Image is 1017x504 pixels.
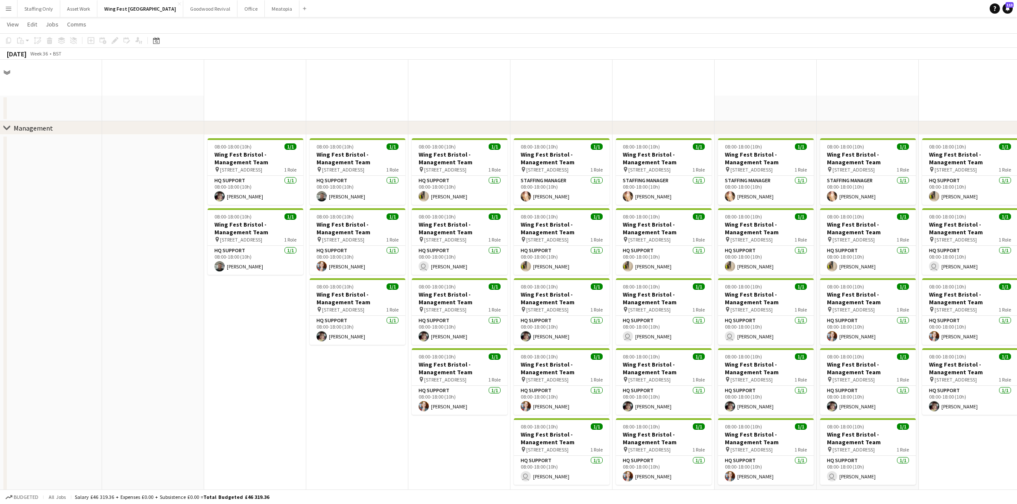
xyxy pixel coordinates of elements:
app-job-card: 08:00-18:00 (10h)1/1Wing Fest Bristol - Management Team [STREET_ADDRESS]1 RoleStaffing Manager1/1... [718,138,814,205]
div: Salary £46 319.36 + Expenses £0.00 + Subsistence £0.00 = [75,494,269,500]
h3: Wing Fest Bristol - Management Team [310,291,405,306]
span: 08:00-18:00 (10h) [827,353,864,360]
h3: Wing Fest Bristol - Management Team [412,361,507,376]
span: 1/1 [897,423,909,430]
h3: Wing Fest Bristol - Management Team [616,151,712,166]
span: 1 Role [488,306,501,313]
span: 1/1 [591,143,603,150]
span: [STREET_ADDRESS] [832,166,875,173]
span: [STREET_ADDRESS] [628,306,671,313]
span: 1 Role [284,236,296,243]
div: 08:00-18:00 (10h)1/1Wing Fest Bristol - Management Team [STREET_ADDRESS]1 RoleHQ Support1/108:00-... [412,348,507,415]
app-job-card: 08:00-18:00 (10h)1/1Wing Fest Bristol - Management Team [STREET_ADDRESS]1 RoleHQ Support1/108:00-... [208,138,303,205]
h3: Wing Fest Bristol - Management Team [616,221,712,236]
span: 1/1 [693,423,705,430]
h3: Wing Fest Bristol - Management Team [310,221,405,236]
h3: Wing Fest Bristol - Management Team [718,151,814,166]
span: 08:00-18:00 (10h) [521,143,558,150]
span: 08:00-18:00 (10h) [725,213,762,220]
span: 1 Role [692,376,705,383]
app-job-card: 08:00-18:00 (10h)1/1Wing Fest Bristol - Management Team [STREET_ADDRESS]1 RoleHQ Support1/108:00-... [718,348,814,415]
h3: Wing Fest Bristol - Management Team [412,291,507,306]
span: 08:00-18:00 (10h) [317,283,354,290]
a: Edit [24,19,41,30]
h3: Wing Fest Bristol - Management Team [820,151,916,166]
span: [STREET_ADDRESS] [322,166,364,173]
span: 08:00-18:00 (10h) [623,353,660,360]
span: [STREET_ADDRESS] [322,236,364,243]
app-card-role: HQ Support1/108:00-18:00 (10h)[PERSON_NAME] [820,246,916,275]
a: 113 [1002,3,1013,14]
span: 08:00-18:00 (10h) [929,213,966,220]
div: BST [53,50,62,57]
app-card-role: HQ Support1/108:00-18:00 (10h)[PERSON_NAME] [412,176,507,205]
app-card-role: HQ Support1/108:00-18:00 (10h) [PERSON_NAME] [514,456,610,485]
span: All jobs [47,494,67,500]
span: 1 Role [692,306,705,313]
span: 1/1 [999,353,1011,360]
app-job-card: 08:00-18:00 (10h)1/1Wing Fest Bristol - Management Team [STREET_ADDRESS]1 RoleHQ Support1/108:00-... [616,278,712,345]
span: 08:00-18:00 (10h) [827,283,864,290]
span: Comms [67,20,86,28]
span: 1 Role [590,236,603,243]
app-job-card: 08:00-18:00 (10h)1/1Wing Fest Bristol - Management Team [STREET_ADDRESS]1 RoleHQ Support1/108:00-... [412,138,507,205]
span: 08:00-18:00 (10h) [725,353,762,360]
span: 08:00-18:00 (10h) [929,143,966,150]
span: 08:00-18:00 (10h) [419,283,456,290]
span: [STREET_ADDRESS] [730,446,773,453]
span: [STREET_ADDRESS] [424,376,466,383]
app-job-card: 08:00-18:00 (10h)1/1Wing Fest Bristol - Management Team [STREET_ADDRESS]1 RoleHQ Support1/108:00-... [616,208,712,275]
span: 1/1 [284,143,296,150]
span: 1/1 [795,353,807,360]
div: Management [14,124,53,132]
span: 1 Role [897,446,909,453]
app-card-role: HQ Support1/108:00-18:00 (10h)[PERSON_NAME] [718,456,814,485]
span: 1 Role [897,236,909,243]
div: 08:00-18:00 (10h)1/1Wing Fest Bristol - Management Team [STREET_ADDRESS]1 RoleHQ Support1/108:00-... [514,418,610,485]
app-job-card: 08:00-18:00 (10h)1/1Wing Fest Bristol - Management Team [STREET_ADDRESS]1 RoleHQ Support1/108:00-... [310,208,405,275]
span: [STREET_ADDRESS] [322,306,364,313]
span: 1 Role [794,376,807,383]
h3: Wing Fest Bristol - Management Team [514,361,610,376]
button: Budgeted [4,492,40,502]
h3: Wing Fest Bristol - Management Team [412,221,507,236]
h3: Wing Fest Bristol - Management Team [514,431,610,446]
span: [STREET_ADDRESS] [628,166,671,173]
span: 08:00-18:00 (10h) [725,143,762,150]
app-card-role: HQ Support1/108:00-18:00 (10h) [PERSON_NAME] [616,316,712,345]
span: 1/1 [693,213,705,220]
span: 1 Role [386,236,399,243]
span: 1/1 [693,283,705,290]
app-job-card: 08:00-18:00 (10h)1/1Wing Fest Bristol - Management Team [STREET_ADDRESS]1 RoleHQ Support1/108:00-... [820,348,916,415]
span: 1/1 [795,423,807,430]
app-job-card: 08:00-18:00 (10h)1/1Wing Fest Bristol - Management Team [STREET_ADDRESS]1 RoleHQ Support1/108:00-... [616,348,712,415]
span: 1/1 [591,283,603,290]
button: Goodwood Revival [183,0,237,17]
span: [STREET_ADDRESS] [935,236,977,243]
app-card-role: Staffing Manager1/108:00-18:00 (10h)[PERSON_NAME] [820,176,916,205]
h3: Wing Fest Bristol - Management Team [514,291,610,306]
app-job-card: 08:00-18:00 (10h)1/1Wing Fest Bristol - Management Team [STREET_ADDRESS]1 RoleHQ Support1/108:00-... [514,348,610,415]
span: 08:00-18:00 (10h) [725,423,762,430]
app-card-role: HQ Support1/108:00-18:00 (10h) [PERSON_NAME] [820,456,916,485]
span: Jobs [46,20,59,28]
div: 08:00-18:00 (10h)1/1Wing Fest Bristol - Management Team [STREET_ADDRESS]1 RoleStaffing Manager1/1... [616,138,712,205]
app-job-card: 08:00-18:00 (10h)1/1Wing Fest Bristol - Management Team [STREET_ADDRESS]1 RoleHQ Support1/108:00-... [412,208,507,275]
span: [STREET_ADDRESS] [730,376,773,383]
span: 08:00-18:00 (10h) [521,353,558,360]
app-job-card: 08:00-18:00 (10h)1/1Wing Fest Bristol - Management Team [STREET_ADDRESS]1 RoleHQ Support1/108:00-... [820,418,916,485]
span: 1/1 [591,423,603,430]
span: 1 Role [386,166,399,173]
span: 1/1 [999,143,1011,150]
span: 1 Role [897,376,909,383]
span: 1/1 [795,143,807,150]
app-card-role: HQ Support1/108:00-18:00 (10h)[PERSON_NAME] [310,246,405,275]
app-card-role: HQ Support1/108:00-18:00 (10h)[PERSON_NAME] [616,386,712,415]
